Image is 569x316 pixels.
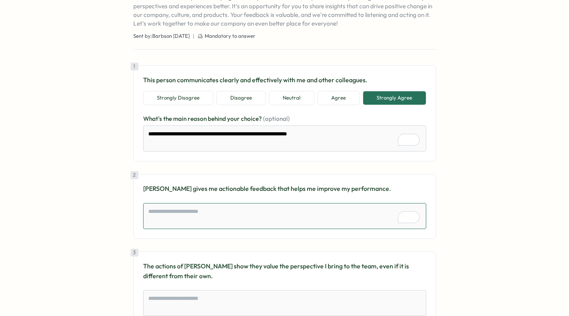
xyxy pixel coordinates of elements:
[317,91,360,105] button: Agree
[208,115,227,122] span: behind
[133,33,190,40] span: Sent by: Barbs on [DATE]
[143,261,426,281] p: The actions of [PERSON_NAME] show they value the perspective I bring to the team, even if it is d...
[143,115,163,122] span: What's
[143,75,426,85] p: This person communicates clearly and effectively with me and other colleagues.
[131,171,138,179] div: 2
[163,115,173,122] span: the
[131,63,138,70] div: 1
[263,115,290,122] span: (optional)
[205,33,256,40] span: Mandatory to answer
[143,203,426,229] textarea: To enrich screen reader interactions, please activate Accessibility in Grammarly extension settings
[143,126,426,152] textarea: To enrich screen reader interactions, please activate Accessibility in Grammarly extension settings
[269,91,314,105] button: Neutral
[188,115,208,122] span: reason
[216,91,266,105] button: Disagree
[143,184,426,194] p: [PERSON_NAME] gives me actionable feedback that helps me improve my performance.
[363,91,426,105] button: Strongly Agree
[193,33,194,40] span: |
[173,115,188,122] span: main
[143,91,213,105] button: Strongly Disagree
[241,115,263,122] span: choice?
[227,115,241,122] span: your
[131,249,138,257] div: 3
